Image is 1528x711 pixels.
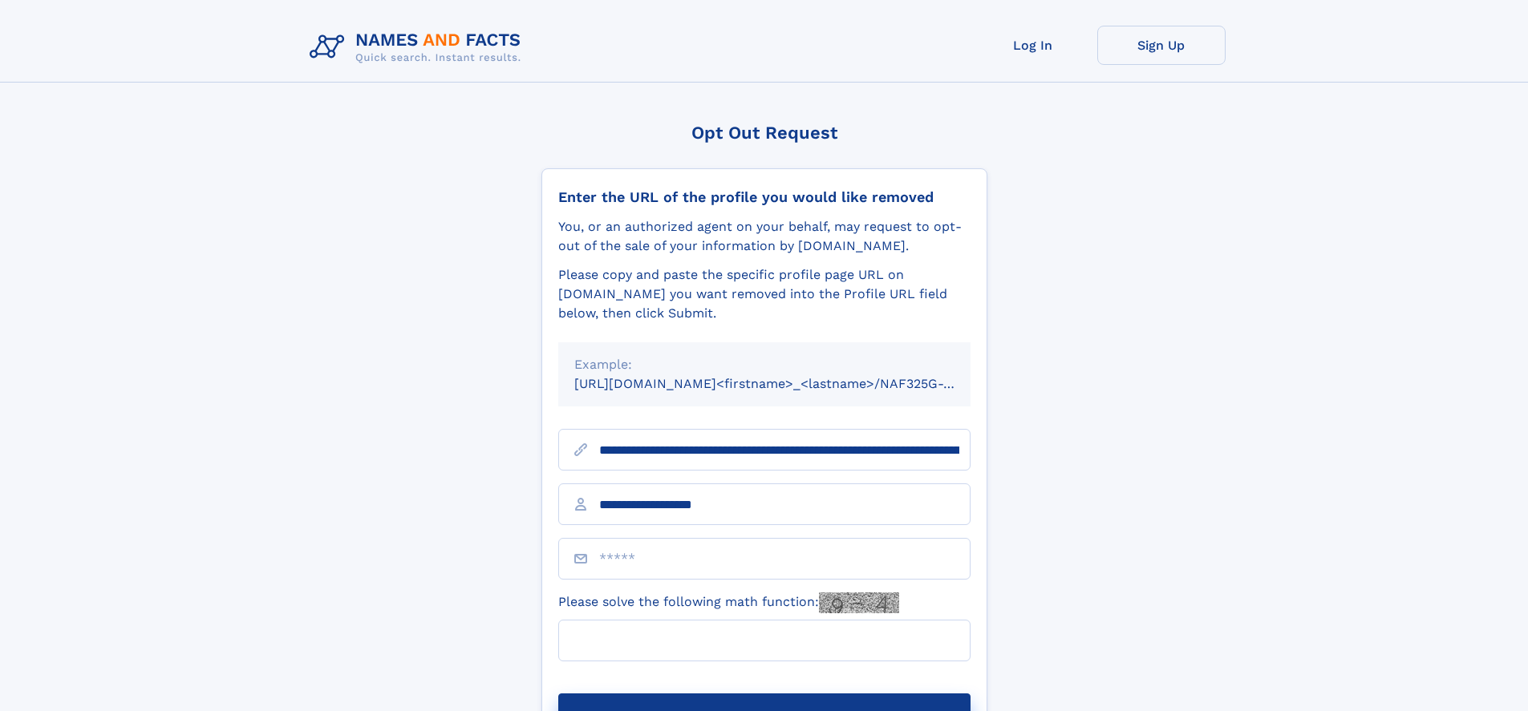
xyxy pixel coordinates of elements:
[574,376,1001,391] small: [URL][DOMAIN_NAME]<firstname>_<lastname>/NAF325G-xxxxxxxx
[303,26,534,69] img: Logo Names and Facts
[574,355,954,374] div: Example:
[558,265,971,323] div: Please copy and paste the specific profile page URL on [DOMAIN_NAME] you want removed into the Pr...
[1097,26,1226,65] a: Sign Up
[541,123,987,143] div: Opt Out Request
[558,592,899,613] label: Please solve the following math function:
[969,26,1097,65] a: Log In
[558,188,971,206] div: Enter the URL of the profile you would like removed
[558,217,971,256] div: You, or an authorized agent on your behalf, may request to opt-out of the sale of your informatio...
